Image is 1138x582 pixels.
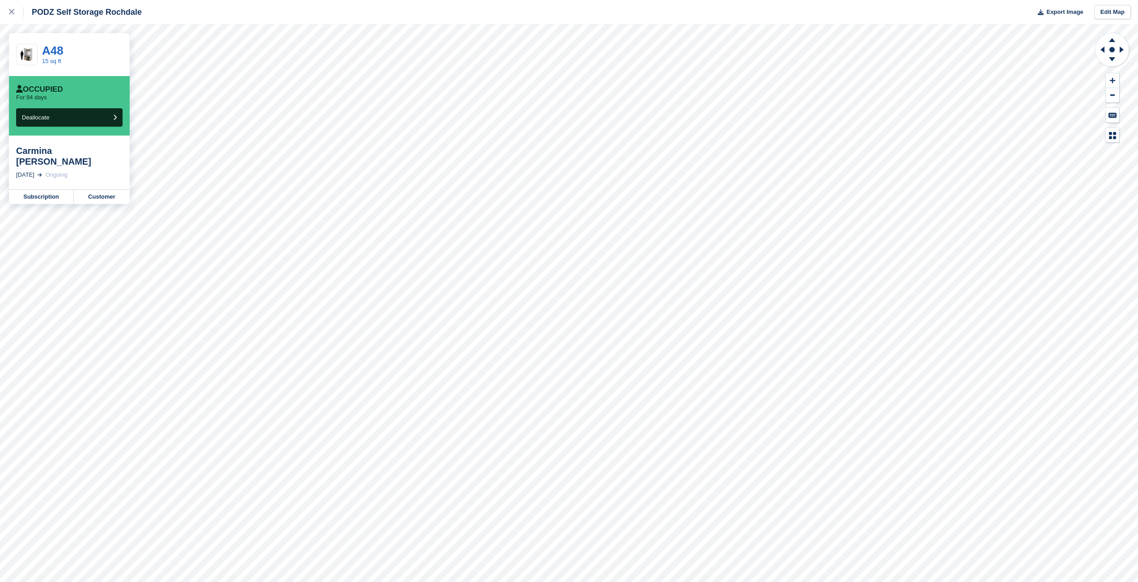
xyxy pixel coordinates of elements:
[17,47,37,63] img: 15-sqft-unit.jpg
[1106,88,1119,103] button: Zoom Out
[9,190,74,204] a: Subscription
[1094,5,1131,20] a: Edit Map
[42,58,61,64] a: 15 sq ft
[1046,8,1083,17] span: Export Image
[16,145,123,167] div: Carmina [PERSON_NAME]
[16,94,47,101] p: For 94 days
[24,7,142,17] div: PODZ Self Storage Rochdale
[16,108,123,127] button: Deallocate
[1106,73,1119,88] button: Zoom In
[74,190,130,204] a: Customer
[1106,128,1119,143] button: Map Legend
[42,44,63,57] a: A48
[22,114,49,121] span: Deallocate
[1032,5,1083,20] button: Export Image
[38,173,42,177] img: arrow-right-light-icn-cde0832a797a2874e46488d9cf13f60e5c3a73dbe684e267c42b8395dfbc2abf.svg
[16,85,63,94] div: Occupied
[46,170,68,179] div: Ongoing
[1106,108,1119,123] button: Keyboard Shortcuts
[16,170,34,179] div: [DATE]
